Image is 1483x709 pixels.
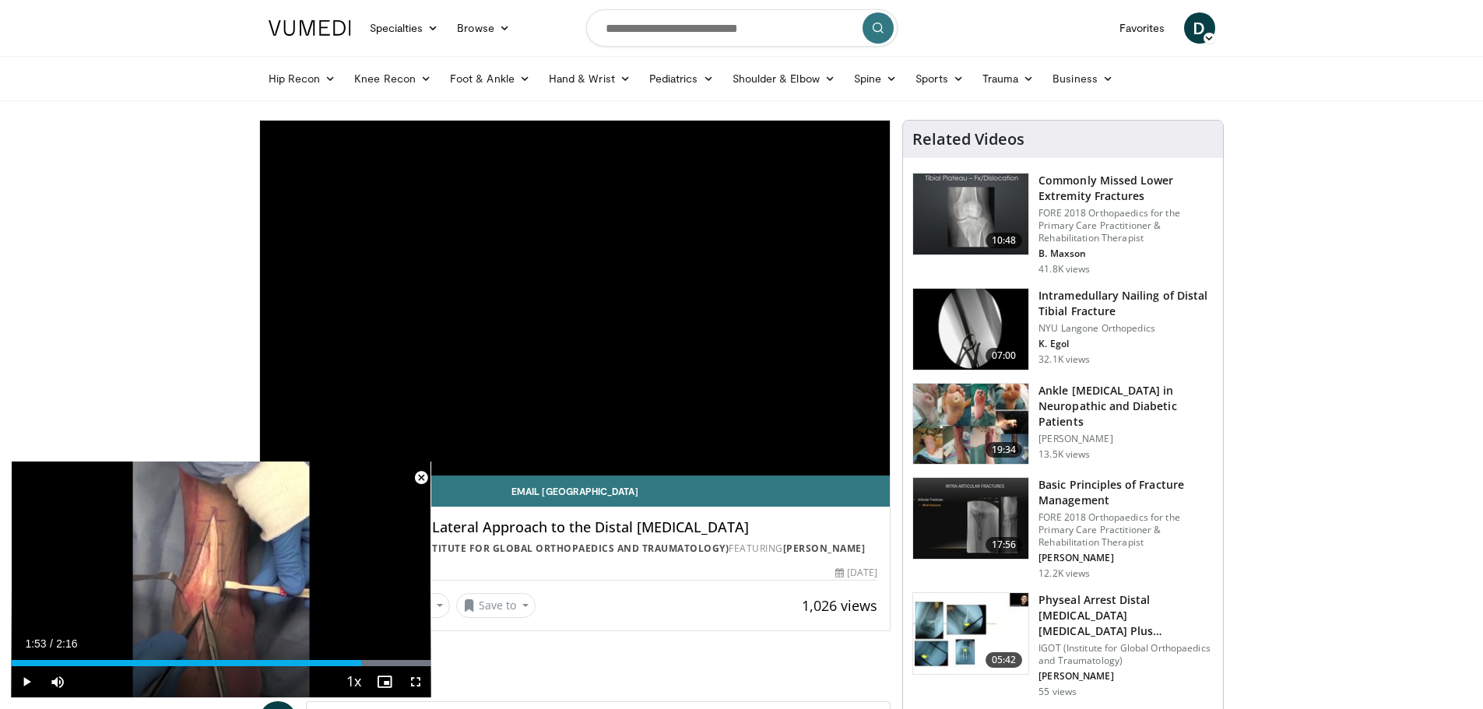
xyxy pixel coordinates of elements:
a: 17:56 Basic Principles of Fracture Management FORE 2018 Orthopaedics for the Primary Care Practit... [912,477,1214,580]
span: 1:53 [25,637,46,650]
p: K. Egol [1038,338,1214,350]
a: Browse [448,12,519,44]
span: 10:48 [986,233,1023,248]
h4: Anterior Lateral Approach to the Distal [MEDICAL_DATA] [372,519,878,536]
a: Favorites [1110,12,1175,44]
a: Sports [906,63,973,94]
img: 553c0fcc-025f-46a8-abd3-2bc504dbb95e.150x105_q85_crop-smart_upscale.jpg [913,384,1028,465]
img: 669613f4-cb48-4897-9182-144c0e6473a3.150x105_q85_crop-smart_upscale.jpg [913,593,1028,674]
div: Progress Bar [11,660,431,666]
video-js: Video Player [11,462,431,698]
p: IGOT (Institute for Global Orthopaedics and Traumatology) [1038,642,1214,667]
span: 1,026 views [802,596,877,615]
p: 13.5K views [1038,448,1090,461]
div: [DATE] [835,566,877,580]
a: Email [GEOGRAPHIC_DATA] [260,476,891,507]
a: 19:34 Ankle [MEDICAL_DATA] in Neuropathic and Diabetic Patients [PERSON_NAME] 13.5K views [912,383,1214,465]
p: 32.1K views [1038,353,1090,366]
h3: Commonly Missed Lower Extremity Fractures [1038,173,1214,204]
div: By FEATURING [372,542,878,556]
button: Fullscreen [400,666,431,697]
button: Playback Rate [338,666,369,697]
p: [PERSON_NAME] [1038,670,1214,683]
a: Business [1043,63,1123,94]
p: FORE 2018 Orthopaedics for the Primary Care Practitioner & Rehabilitation Therapist [1038,511,1214,549]
span: 05:42 [986,652,1023,668]
a: Hip Recon [259,63,346,94]
button: Play [11,666,42,697]
a: 05:42 Physeal Arrest Distal [MEDICAL_DATA] [MEDICAL_DATA] Plus Epiphyseolysis IGOT (Institute for... [912,592,1214,698]
span: Comments 0 [259,669,891,689]
a: Hand & Wrist [539,63,640,94]
p: FORE 2018 Orthopaedics for the Primary Care Practitioner & Rehabilitation Therapist [1038,207,1214,244]
a: [PERSON_NAME] [783,542,866,555]
button: Mute [42,666,73,697]
button: Save to [456,593,536,618]
a: Pediatrics [640,63,723,94]
a: 07:00 Intramedullary Nailing of Distal Tibial Fracture NYU Langone Orthopedics K. Egol 32.1K views [912,288,1214,370]
a: Knee Recon [345,63,441,94]
img: bc1996f8-a33c-46db-95f7-836c2427973f.150x105_q85_crop-smart_upscale.jpg [913,478,1028,559]
h4: Related Videos [912,130,1024,149]
p: [PERSON_NAME] [1038,433,1214,445]
a: 10:48 Commonly Missed Lower Extremity Fractures FORE 2018 Orthopaedics for the Primary Care Pract... [912,173,1214,276]
a: Specialties [360,12,448,44]
span: 07:00 [986,348,1023,363]
h3: Basic Principles of Fracture Management [1038,477,1214,508]
p: 12.2K views [1038,567,1090,580]
span: / [50,637,53,650]
p: 41.8K views [1038,263,1090,276]
span: 2:16 [56,637,77,650]
a: D [1184,12,1215,44]
p: [PERSON_NAME] [1038,552,1214,564]
span: 17:56 [986,537,1023,553]
h3: Ankle [MEDICAL_DATA] in Neuropathic and Diabetic Patients [1038,383,1214,430]
h3: Intramedullary Nailing of Distal Tibial Fracture [1038,288,1214,319]
p: NYU Langone Orthopedics [1038,322,1214,335]
button: Enable picture-in-picture mode [369,666,400,697]
p: B. Maxson [1038,247,1214,260]
img: VuMedi Logo [269,20,351,36]
a: Trauma [973,63,1044,94]
img: 4aa379b6-386c-4fb5-93ee-de5617843a87.150x105_q85_crop-smart_upscale.jpg [913,174,1028,254]
a: Shoulder & Elbow [723,63,845,94]
a: IGOT (Institute for Global Orthopaedics and Traumatology) [384,542,729,555]
input: Search topics, interventions [586,9,898,47]
p: 55 views [1038,686,1077,698]
h3: Physeal Arrest Distal [MEDICAL_DATA] [MEDICAL_DATA] Plus Epiphyseolysis [1038,592,1214,639]
a: Foot & Ankle [441,63,539,94]
button: Close [406,462,437,494]
a: Spine [845,63,906,94]
img: Egol_IM_1.png.150x105_q85_crop-smart_upscale.jpg [913,289,1028,370]
span: 19:34 [986,442,1023,458]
